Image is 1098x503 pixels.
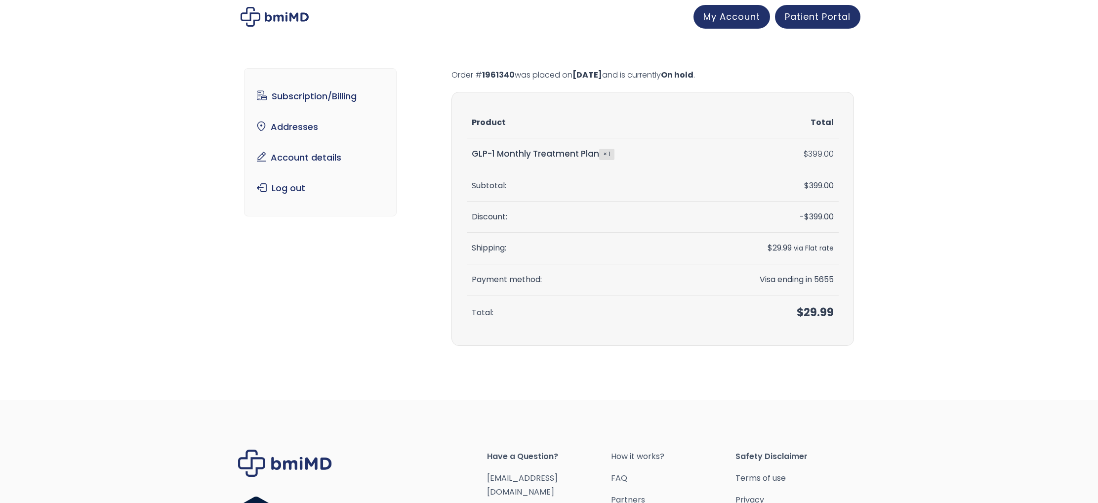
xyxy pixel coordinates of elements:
th: Subtotal: [467,170,707,202]
span: Safety Disclaimer [735,450,860,463]
a: Terms of use [735,471,860,485]
span: $ [804,180,809,191]
td: Visa ending in 5655 [707,264,839,295]
bdi: 399.00 [804,148,834,160]
td: - [707,202,839,233]
a: [EMAIL_ADDRESS][DOMAIN_NAME] [487,472,558,498]
th: Product [467,107,707,138]
span: Patient Portal [785,10,851,23]
span: $ [804,211,809,222]
img: My account [241,7,309,27]
a: How it works? [611,450,735,463]
a: Patient Portal [775,5,860,29]
img: Brand Logo [238,450,332,477]
mark: [DATE] [572,69,602,81]
th: Total: [467,295,707,331]
p: Order # was placed on and is currently . [451,68,854,82]
mark: 1961340 [482,69,515,81]
th: Payment method: [467,264,707,295]
a: Addresses [252,117,389,137]
span: 29.99 [797,305,834,320]
span: $ [797,305,804,320]
a: Account details [252,147,389,168]
span: 29.99 [768,242,792,253]
th: Shipping: [467,233,707,264]
span: 399.00 [804,180,834,191]
th: Discount: [467,202,707,233]
a: Subscription/Billing [252,86,389,107]
mark: On hold [661,69,693,81]
span: 399.00 [804,211,834,222]
span: $ [768,242,773,253]
nav: Account pages [244,68,397,216]
strong: × 1 [599,149,614,160]
td: GLP-1 Monthly Treatment Plan [467,138,707,170]
th: Total [707,107,839,138]
a: FAQ [611,471,735,485]
span: My Account [703,10,760,23]
a: My Account [693,5,770,29]
a: Log out [252,178,389,199]
small: via Flat rate [794,244,834,253]
span: Have a Question? [487,450,611,463]
span: $ [804,148,808,160]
